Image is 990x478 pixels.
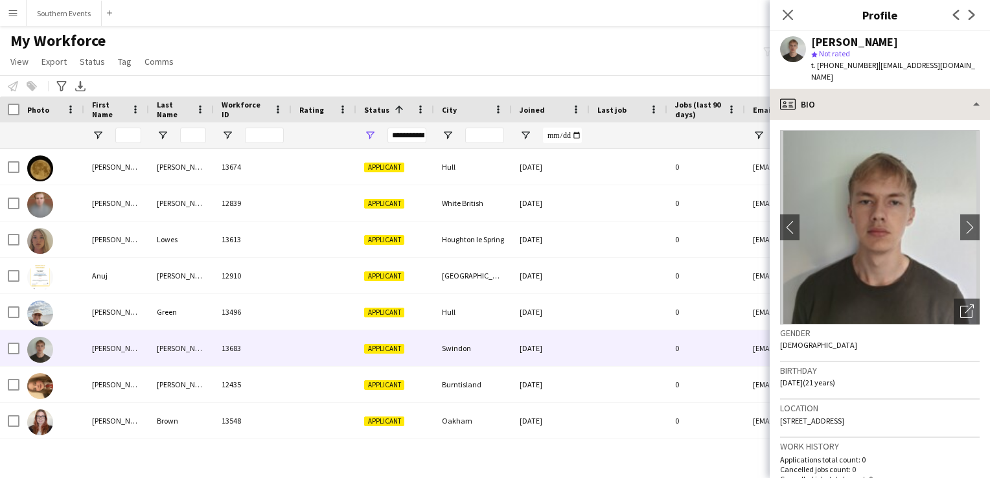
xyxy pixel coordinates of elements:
[214,149,292,185] div: 13674
[780,327,980,339] h3: Gender
[780,402,980,414] h3: Location
[770,89,990,120] div: Bio
[180,128,206,143] input: Last Name Filter Input
[214,439,292,475] div: 13629
[364,199,404,209] span: Applicant
[434,439,512,475] div: Lincoln
[667,294,745,330] div: 0
[84,330,149,366] div: [PERSON_NAME]
[667,439,745,475] div: 0
[512,185,590,221] div: [DATE]
[92,130,104,141] button: Open Filter Menu
[149,367,214,402] div: [PERSON_NAME]
[512,222,590,257] div: [DATE]
[364,344,404,354] span: Applicant
[780,455,980,464] p: Applications total count: 0
[770,6,990,23] h3: Profile
[149,403,214,438] div: Brown
[84,222,149,257] div: [PERSON_NAME]
[780,464,980,474] p: Cancelled jobs count: 0
[780,378,835,387] span: [DATE] (21 years)
[84,294,149,330] div: [PERSON_NAME]
[512,149,590,185] div: [DATE]
[442,105,457,115] span: City
[667,222,745,257] div: 0
[667,149,745,185] div: 0
[780,365,980,376] h3: Birthday
[442,130,454,141] button: Open Filter Menu
[512,258,590,293] div: [DATE]
[364,308,404,317] span: Applicant
[27,155,53,181] img: Adam Stephenson
[84,403,149,438] div: [PERSON_NAME]
[667,258,745,293] div: 0
[364,271,404,281] span: Applicant
[27,228,53,254] img: Annabelle Lowes
[364,235,404,245] span: Applicant
[753,105,774,115] span: Email
[364,130,376,141] button: Open Filter Menu
[434,185,512,221] div: White British
[139,53,179,70] a: Comms
[597,105,627,115] span: Last job
[214,403,292,438] div: 13548
[149,222,214,257] div: Lowes
[780,416,844,426] span: [STREET_ADDRESS]
[780,340,857,350] span: [DEMOGRAPHIC_DATA]
[222,100,268,119] span: Workforce ID
[667,330,745,366] div: 0
[118,56,132,67] span: Tag
[434,222,512,257] div: Houghton le Spring
[780,440,980,452] h3: Work history
[84,439,149,475] div: [PERSON_NAME]
[512,439,590,475] div: [DATE]
[92,100,126,119] span: First Name
[214,367,292,402] div: 12435
[214,294,292,330] div: 13496
[75,53,110,70] a: Status
[144,56,174,67] span: Comms
[149,330,214,366] div: [PERSON_NAME]
[434,258,512,293] div: [GEOGRAPHIC_DATA]
[465,128,504,143] input: City Filter Input
[675,100,722,119] span: Jobs (last 90 days)
[954,299,980,324] div: Open photos pop-in
[299,105,324,115] span: Rating
[364,163,404,172] span: Applicant
[27,192,53,218] img: Alex Cobb
[27,409,53,435] img: Chloe Brown
[811,60,975,82] span: | [EMAIL_ADDRESS][DOMAIN_NAME]
[512,403,590,438] div: [DATE]
[84,185,149,221] div: [PERSON_NAME]
[157,130,168,141] button: Open Filter Menu
[667,367,745,402] div: 0
[149,149,214,185] div: [PERSON_NAME]
[10,31,106,51] span: My Workforce
[27,1,102,26] button: Southern Events
[214,258,292,293] div: 12910
[27,264,53,290] img: Anuj thakkar
[214,222,292,257] div: 13613
[214,330,292,366] div: 13683
[364,416,404,426] span: Applicant
[520,105,545,115] span: Joined
[27,373,53,399] img: Catherine Baker
[434,149,512,185] div: Hull
[434,330,512,366] div: Swindon
[149,258,214,293] div: [PERSON_NAME]
[73,78,88,94] app-action-btn: Export XLSX
[780,130,980,324] img: Crew avatar or photo
[434,403,512,438] div: Oakham
[5,53,34,70] a: View
[512,367,590,402] div: [DATE]
[10,56,29,67] span: View
[434,367,512,402] div: Burntisland
[36,53,72,70] a: Export
[157,100,190,119] span: Last Name
[84,367,149,402] div: [PERSON_NAME]
[149,294,214,330] div: Green
[149,185,214,221] div: [PERSON_NAME]
[364,105,389,115] span: Status
[115,128,141,143] input: First Name Filter Input
[84,149,149,185] div: [PERSON_NAME]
